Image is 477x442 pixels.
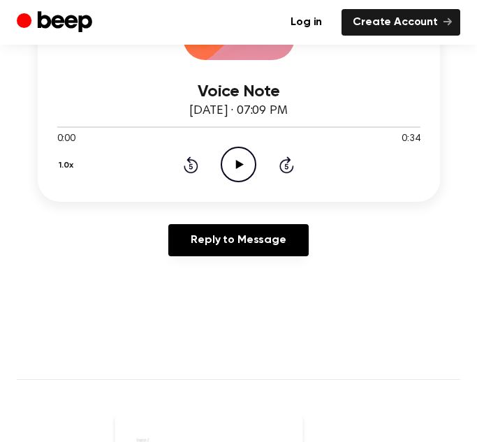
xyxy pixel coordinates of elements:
[57,82,420,101] h3: Voice Note
[279,9,333,36] a: Log in
[57,132,75,147] span: 0:00
[57,154,79,177] button: 1.0x
[342,9,460,36] a: Create Account
[168,224,308,256] a: Reply to Message
[17,9,96,36] a: Beep
[189,105,287,117] span: [DATE] · 07:09 PM
[402,132,420,147] span: 0:34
